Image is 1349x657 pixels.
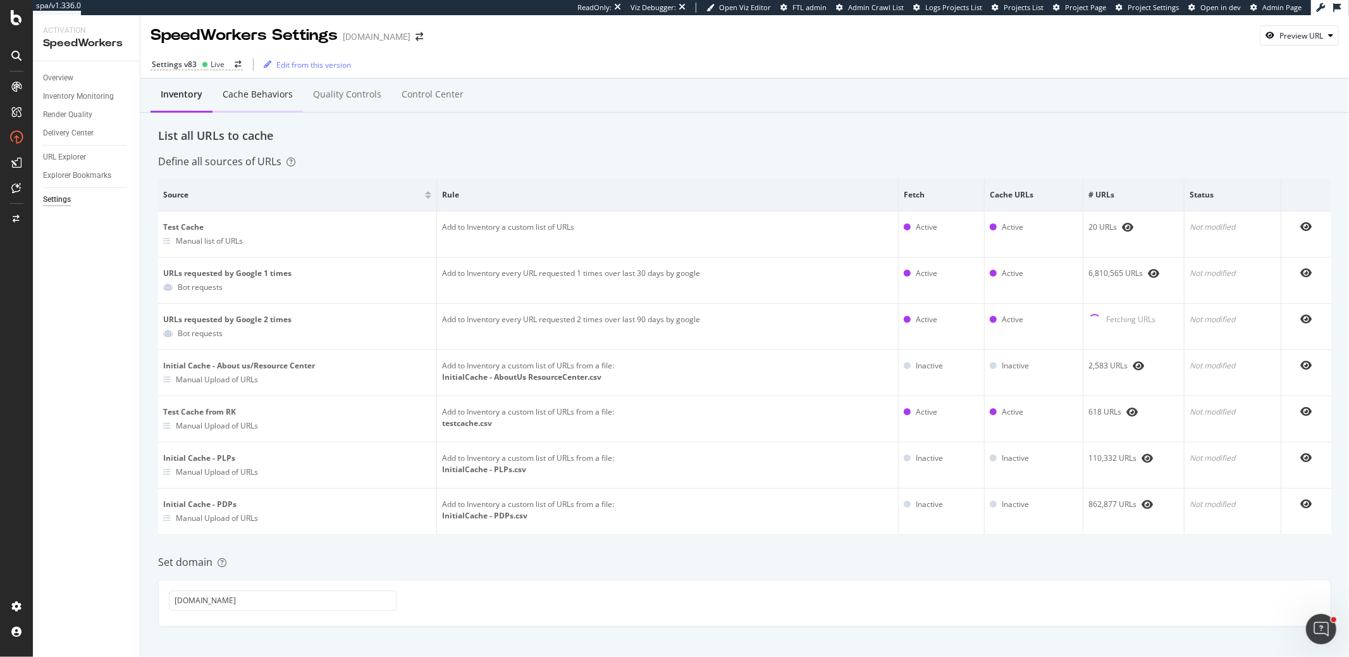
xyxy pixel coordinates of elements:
span: Project Page [1065,3,1106,12]
div: eye [1142,453,1153,463]
div: Initial Cache - PDPs [163,499,431,510]
div: Edit from this version [276,59,351,70]
div: eye [1300,406,1312,416]
div: SpeedWorkers [43,36,130,51]
span: # URLs [1088,189,1176,201]
div: Not modified [1190,314,1276,325]
div: arrow-right-arrow-left [235,61,242,68]
div: Active [1002,268,1023,279]
a: Explorer Bookmarks [43,169,131,182]
div: Add to Inventory a custom list of URLs from a file: [442,453,893,464]
span: Admin Page [1262,3,1302,12]
div: Render Quality [43,108,92,122]
a: Delivery Center [43,127,131,140]
div: Add to Inventory a custom list of URLs from a file: [442,406,893,418]
div: Not modified [1190,222,1276,233]
div: Define all sources of URLs [158,154,295,169]
div: Inactive [916,453,943,464]
div: URL Explorer [43,151,86,164]
div: Explorer Bookmarks [43,169,111,182]
div: Active [916,406,937,418]
div: Overview [43,72,73,85]
div: eye [1122,222,1133,232]
div: Manual Upload of URLs [176,513,258,523]
span: Fetch [904,189,976,201]
div: Inventory Monitoring [43,90,114,103]
div: eye [1300,453,1312,463]
div: Preview URL [1279,30,1323,41]
div: Inactive [1002,499,1029,510]
div: eye [1300,360,1312,370]
div: Activation [43,25,130,36]
span: Projects List [1004,3,1044,12]
div: Viz Debugger: [631,3,676,13]
div: Not modified [1190,453,1276,464]
div: InitialCache - PDPs.csv [442,510,893,522]
div: testcache.csv [442,418,893,429]
div: Not modified [1190,360,1276,372]
div: Control Center [402,88,464,101]
div: Bot requests [178,282,223,292]
div: Active [916,268,937,279]
div: Manual list of URLs [176,235,243,246]
div: Settings [43,193,71,206]
div: Add to Inventory a custom list of URLs from a file: [442,360,893,372]
div: Active [1002,314,1023,325]
div: Manual Upload of URLs [176,420,258,431]
a: Settings [43,193,131,206]
span: Project Settings [1128,3,1179,12]
div: 862,877 URLs [1088,499,1179,510]
span: Source [163,189,422,201]
div: eye [1300,268,1312,278]
div: 20 URLs [1088,222,1179,233]
div: Test Cache from RK [163,406,431,418]
a: Logs Projects List [913,3,982,13]
div: Not modified [1190,499,1276,510]
a: FTL admin [780,3,827,13]
div: Add to Inventory a custom list of URLs from a file: [442,499,893,510]
div: URLs requested by Google 2 times [163,314,431,325]
td: Add to Inventory every URL requested 2 times over last 90 days by google [437,304,899,350]
div: Not modified [1190,406,1276,418]
div: Initial Cache - PLPs [163,453,431,464]
div: Cache behaviors [223,88,293,101]
div: eye [1300,499,1312,509]
div: eye [1142,499,1153,510]
div: Delivery Center [43,127,94,140]
a: Overview [43,72,131,85]
div: Inactive [1002,360,1029,372]
div: Bot requests [178,328,223,339]
span: Open in dev [1200,3,1241,12]
a: Projects List [992,3,1044,13]
td: Add to Inventory every URL requested 1 times over last 30 days by google [437,258,899,304]
div: Active [916,222,937,233]
div: Test Cache [163,222,431,233]
div: InitialCache - PLPs.csv [442,464,893,475]
span: Logs Projects List [925,3,982,12]
a: URL Explorer [43,151,131,164]
a: Open Viz Editor [706,3,771,13]
div: 110,332 URLs [1088,453,1179,464]
a: Inventory Monitoring [43,90,131,103]
div: ReadOnly: [577,3,612,13]
div: eye [1300,222,1312,232]
a: Project Page [1053,3,1106,13]
a: Render Quality [43,108,131,122]
div: Settings v83 [152,59,197,70]
div: 6,810,565 URLs [1088,268,1179,279]
span: FTL admin [792,3,827,12]
div: eye [1148,268,1159,278]
div: Initial Cache - About us/Resource Center [163,360,431,372]
div: 618 URLs [1088,406,1179,418]
button: Preview URL [1260,25,1339,46]
span: Admin Crawl List [848,3,904,12]
div: Inactive [1002,453,1029,464]
span: Cache URLs [990,189,1075,201]
div: 2,583 URLs [1088,360,1179,372]
a: Admin Crawl List [836,3,904,13]
div: Live [211,59,225,70]
a: Open in dev [1188,3,1241,13]
div: Not modified [1190,268,1276,279]
div: Active [1002,406,1023,418]
td: Add to Inventory a custom list of URLs [437,211,899,258]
